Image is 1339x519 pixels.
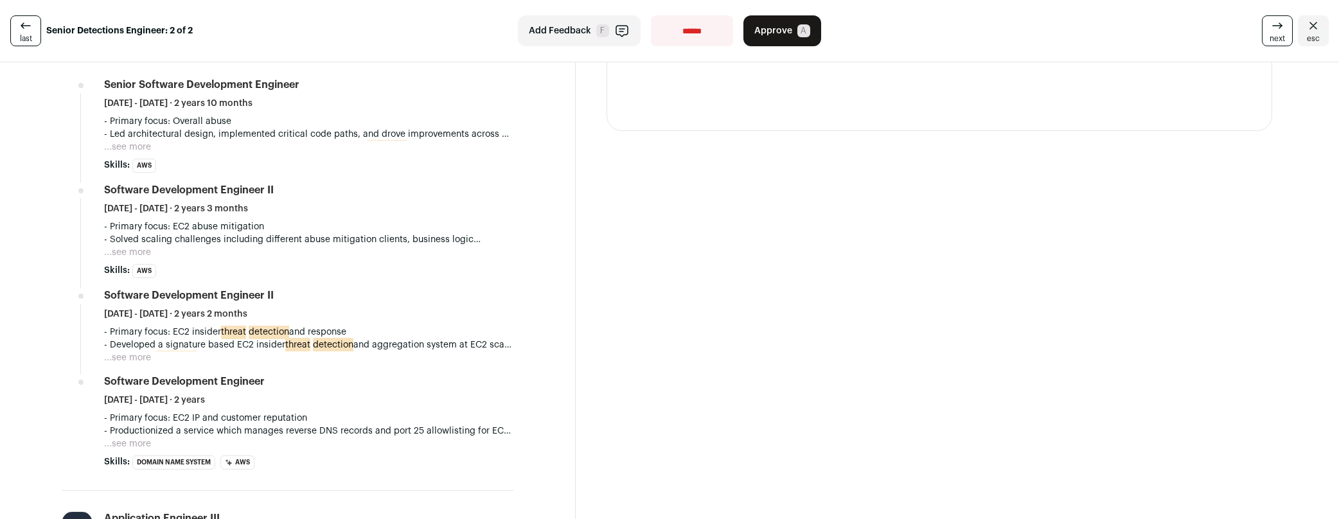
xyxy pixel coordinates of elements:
[249,325,289,339] mark: detection
[46,24,193,37] strong: Senior Detections Engineer: 2 of 2
[104,351,151,364] button: ...see more
[104,412,513,425] p: - Primary focus: EC2 IP and customer reputation
[1298,15,1329,46] a: Close
[754,24,792,37] span: Approve
[104,220,513,233] p: - Primary focus: EC2 abuse mitigation
[221,325,246,339] mark: threat
[104,437,151,450] button: ...see more
[743,15,821,46] button: Approve A
[313,338,353,352] mark: detection
[104,425,513,437] p: - Productionized a service which manages reverse DNS records and port 25 allowlisting for EC2 cus...
[797,24,810,37] span: A
[367,140,407,154] mark: detection
[104,264,130,277] span: Skills:
[104,308,247,321] span: [DATE] - [DATE] · 2 years 2 months
[104,97,253,110] span: [DATE] - [DATE] · 2 years 10 months
[1307,33,1320,44] span: esc
[104,141,151,154] button: ...see more
[1262,15,1293,46] a: next
[518,15,641,46] button: Add Feedback F
[529,24,591,37] span: Add Feedback
[1270,33,1285,44] span: next
[104,339,513,351] p: - Developed a signature based EC2 insider and aggregation system at EC2 scale
[104,326,513,339] p: - Primary focus: EC2 insider and response
[285,338,310,352] mark: threat
[132,264,156,278] li: AWS
[104,246,151,259] button: ...see more
[104,394,205,407] span: [DATE] - [DATE] · 2 years
[104,455,130,468] span: Skills:
[104,202,248,215] span: [DATE] - [DATE] · 2 years 3 months
[104,233,513,246] p: - Solved scaling challenges including different abuse mitigation clients, business logic separati...
[220,455,254,470] li: AWS
[10,15,41,46] a: last
[104,374,265,389] div: Software Development Engineer
[104,128,513,141] p: - Led architectural design, implemented critical code paths, and drove improvements across 5 diff...
[156,351,197,365] mark: detection
[104,78,299,92] div: Senior Software Development Engineer
[104,115,513,128] p: - Primary focus: Overall abuse
[596,24,609,37] span: F
[132,159,156,173] li: AWS
[104,183,274,197] div: Software Development Engineer II
[104,159,130,172] span: Skills:
[104,288,274,303] div: Software Development Engineer II
[132,455,215,470] li: Domain Name System
[20,33,32,44] span: last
